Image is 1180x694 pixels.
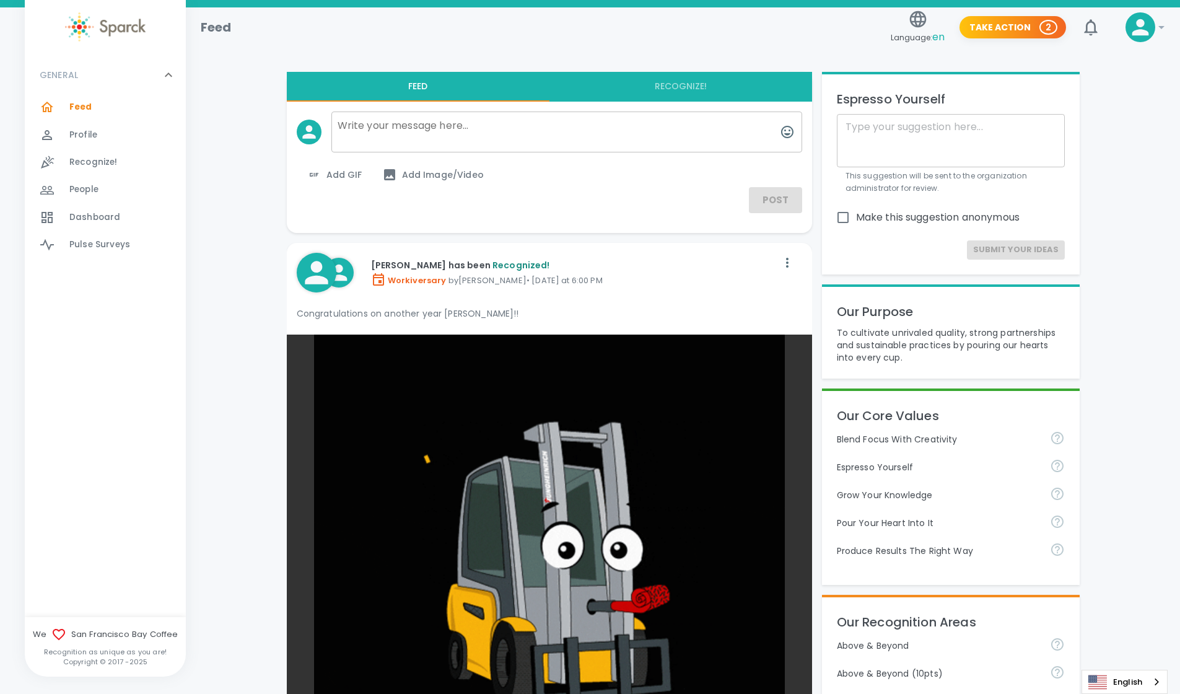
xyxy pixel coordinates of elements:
a: English [1082,670,1167,693]
p: Above & Beyond (10pts) [837,667,1040,680]
p: Grow Your Knowledge [837,489,1040,501]
aside: Language selected: English [1082,670,1168,694]
p: Recognition as unique as you are! [25,647,186,657]
svg: Achieve goals today and innovate for tomorrow [1050,431,1065,446]
p: Espresso Yourself [837,461,1040,473]
p: Copyright © 2017 - 2025 [25,657,186,667]
svg: Share your voice and your ideas [1050,459,1065,473]
span: Language: [891,29,945,46]
p: by [PERSON_NAME] • [DATE] at 6:00 PM [371,272,777,287]
svg: Follow your curiosity and learn together [1050,486,1065,501]
a: Dashboard [25,204,186,231]
p: Our Recognition Areas [837,612,1065,632]
p: To cultivate unrivaled quality, strong partnerships and sustainable practices by pouring our hear... [837,327,1065,364]
h1: Feed [201,17,232,37]
div: GENERAL [25,56,186,94]
span: Add Image/Video [382,167,484,182]
button: Language:en [886,6,950,50]
button: Recognize! [549,72,812,102]
span: Profile [69,129,97,141]
p: Our Purpose [837,302,1065,322]
span: Pulse Surveys [69,239,130,251]
button: Take Action 2 [959,16,1066,39]
svg: Find success working together and doing the right thing [1050,542,1065,557]
span: Recognized! [492,259,550,271]
p: Our Core Values [837,406,1065,426]
span: People [69,183,98,196]
p: This suggestion will be sent to the organization administrator for review. [846,170,1056,195]
a: Profile [25,121,186,149]
a: Recognize! [25,149,186,176]
p: 2 [1046,21,1051,33]
div: Language [1082,670,1168,694]
p: Produce Results The Right Way [837,545,1040,557]
span: en [932,30,945,44]
a: People [25,176,186,203]
p: Above & Beyond [837,639,1040,652]
p: Blend Focus With Creativity [837,433,1040,446]
button: Feed [287,72,549,102]
p: [PERSON_NAME] has been [371,259,777,271]
svg: For going above and beyond! [1050,637,1065,652]
svg: For going above and beyond! [1050,665,1065,680]
a: Pulse Surveys [25,231,186,258]
div: GENERAL [25,94,186,263]
div: interaction tabs [287,72,812,102]
span: Make this suggestion anonymous [856,210,1020,225]
span: Recognize! [69,156,118,169]
a: Feed [25,94,186,121]
p: Pour Your Heart Into It [837,517,1040,529]
svg: Come to work to make a difference in your own way [1050,514,1065,529]
a: Sparck logo [25,12,186,42]
p: Espresso Yourself [837,89,1065,109]
p: Congratulations on another year [PERSON_NAME]!! [297,307,802,320]
span: We San Francisco Bay Coffee [25,627,186,642]
span: Dashboard [69,211,120,224]
span: Workiversary [371,275,447,286]
img: Sparck logo [65,12,146,42]
p: GENERAL [40,69,78,81]
span: Feed [69,101,92,113]
span: Add GIF [307,167,362,182]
